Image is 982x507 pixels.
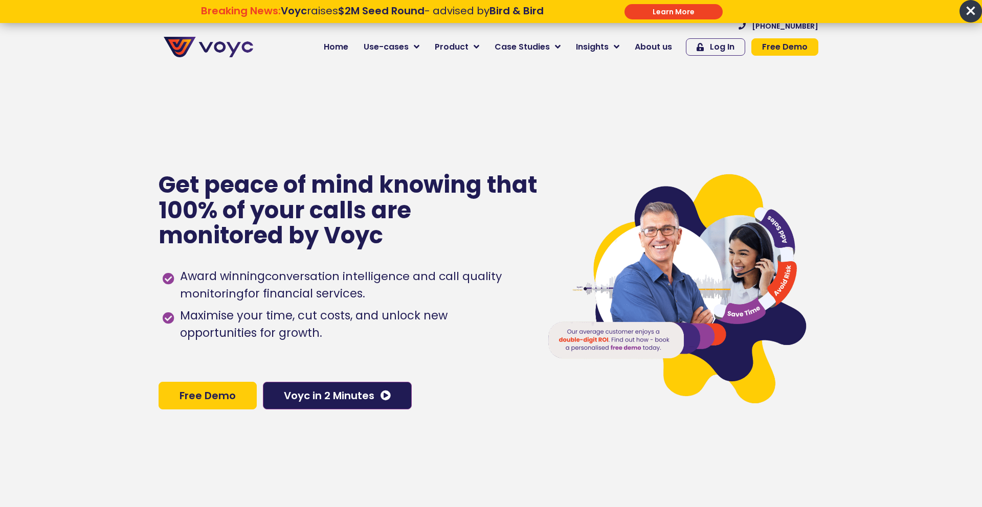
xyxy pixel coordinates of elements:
span: Maximise your time, cut costs, and unlock new opportunities for growth. [177,307,527,342]
span: Free Demo [762,43,808,51]
span: Voyc in 2 Minutes [284,390,374,401]
div: Breaking News: Voyc raises $2M Seed Round - advised by Bird & Bird [149,5,596,29]
a: Free Demo [751,38,818,56]
a: Use-cases [356,37,427,57]
a: Log In [686,38,745,56]
span: Use-cases [364,41,409,53]
strong: Voyc [281,4,307,18]
strong: Breaking News: [201,4,281,18]
a: About us [627,37,680,57]
a: [PHONE_NUMBER] [739,22,818,30]
a: Voyc in 2 Minutes [263,382,412,409]
span: [PHONE_NUMBER] [752,22,818,30]
span: Free Demo [180,390,236,401]
div: Submit [624,4,723,19]
a: Home [316,37,356,57]
img: voyc-full-logo [164,37,253,57]
strong: Bird & Bird [489,4,544,18]
p: Get peace of mind knowing that 100% of your calls are monitored by Voyc [159,172,539,248]
a: Case Studies [487,37,568,57]
span: Home [324,41,348,53]
span: raises - advised by [281,4,544,18]
span: Insights [576,41,609,53]
span: Log In [710,43,734,51]
span: Case Studies [495,41,550,53]
span: Award winning for financial services. [177,268,527,303]
strong: $2M Seed Round [338,4,425,18]
a: Free Demo [159,382,257,409]
a: Insights [568,37,627,57]
span: About us [635,41,672,53]
span: Product [435,41,468,53]
h1: conversation intelligence and call quality monitoring [180,268,502,302]
a: Product [427,37,487,57]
